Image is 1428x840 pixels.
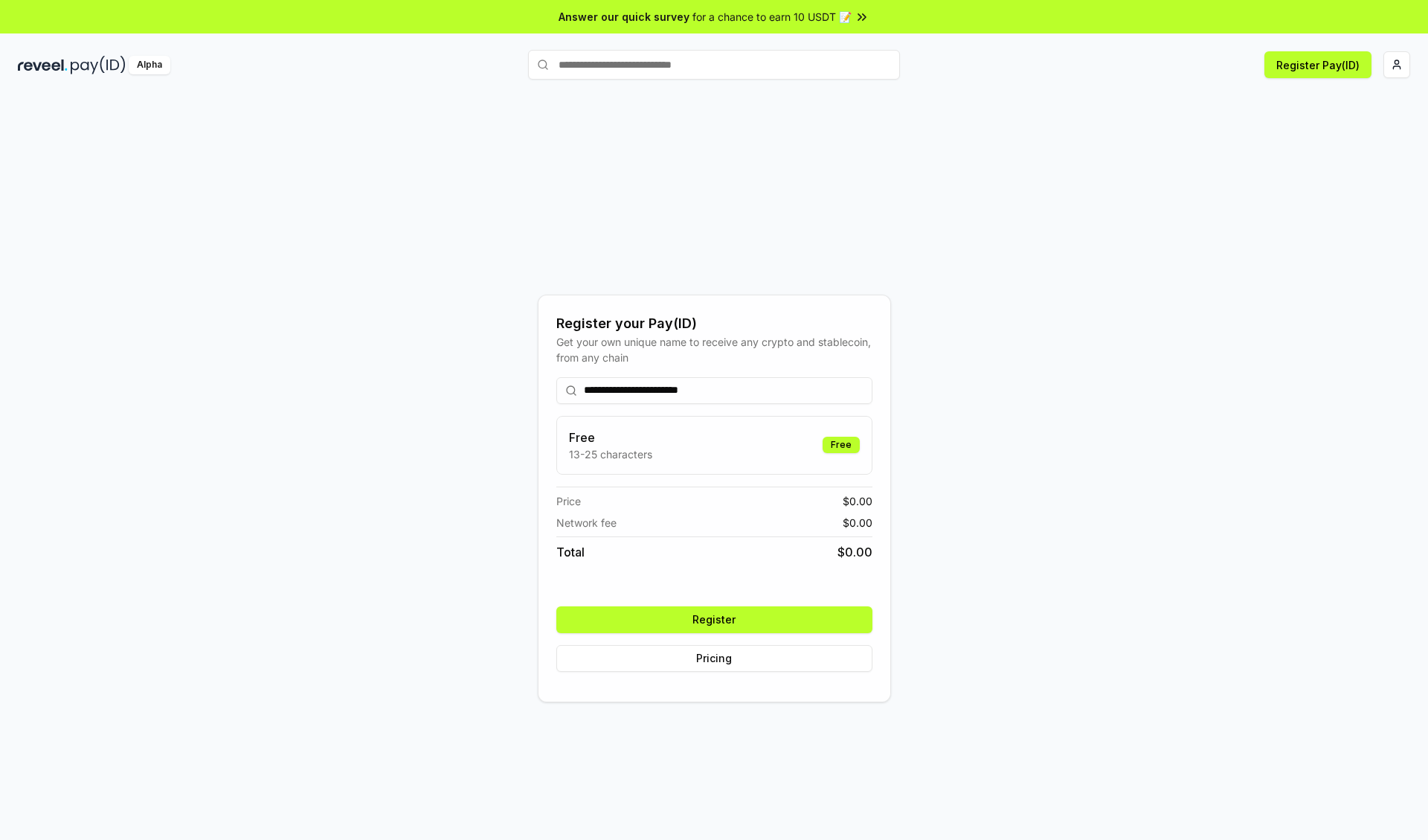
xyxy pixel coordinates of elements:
[569,429,652,446] h3: Free
[556,515,617,530] span: Network fee
[129,56,170,74] div: Alpha
[843,493,872,509] span: $ 0.00
[837,543,872,561] span: $ 0.00
[556,645,872,672] button: Pricing
[556,313,872,334] div: Register your Pay(ID)
[569,446,652,462] p: 13-25 characters
[556,334,872,365] div: Get your own unique name to receive any crypto and stablecoin, from any chain
[18,56,68,74] img: reveel_dark
[556,493,581,509] span: Price
[1264,51,1371,78] button: Register Pay(ID)
[71,56,126,74] img: pay_id
[823,437,860,453] div: Free
[843,515,872,530] span: $ 0.00
[692,9,852,25] span: for a chance to earn 10 USDT 📝
[556,606,872,633] button: Register
[559,9,689,25] span: Answer our quick survey
[556,543,585,561] span: Total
